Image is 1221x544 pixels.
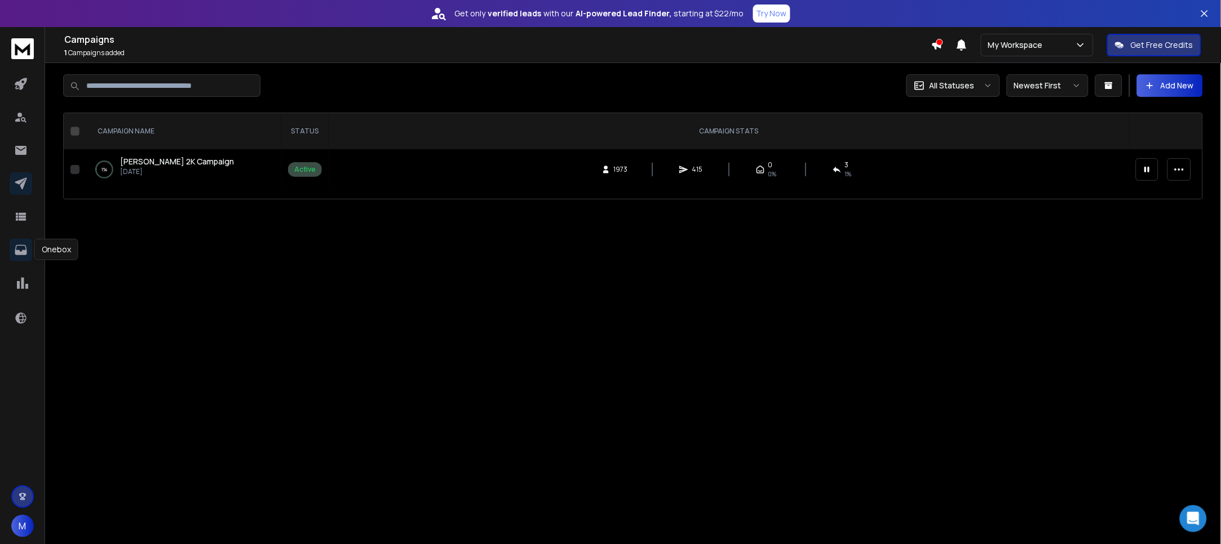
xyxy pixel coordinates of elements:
[614,165,628,174] span: 1973
[845,160,849,170] span: 3
[11,515,34,537] button: M
[64,33,931,46] h1: Campaigns
[1137,74,1203,97] button: Add New
[84,113,281,149] th: CAMPAIGN NAME
[120,167,234,176] p: [DATE]
[294,165,316,174] div: Active
[988,39,1047,51] p: My Workspace
[1180,505,1207,532] div: Open Intercom Messenger
[11,38,34,59] img: logo
[488,8,541,19] strong: verified leads
[281,113,329,149] th: STATUS
[454,8,744,19] p: Get only with our starting at $22/mo
[753,5,790,23] button: Try Now
[768,170,777,179] span: 0%
[845,170,852,179] span: 1 %
[768,160,773,170] span: 0
[576,8,671,19] strong: AI-powered Lead Finder,
[34,239,78,260] div: Onebox
[64,48,67,57] span: 1
[64,48,931,57] p: Campaigns added
[101,164,107,175] p: 1 %
[1131,39,1193,51] p: Get Free Credits
[84,149,281,190] td: 1%[PERSON_NAME] 2K Campaign[DATE]
[1007,74,1089,97] button: Newest First
[1107,34,1201,56] button: Get Free Credits
[930,80,975,91] p: All Statuses
[120,156,234,167] a: [PERSON_NAME] 2K Campaign
[329,113,1129,149] th: CAMPAIGN STATS
[757,8,787,19] p: Try Now
[692,165,703,174] span: 415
